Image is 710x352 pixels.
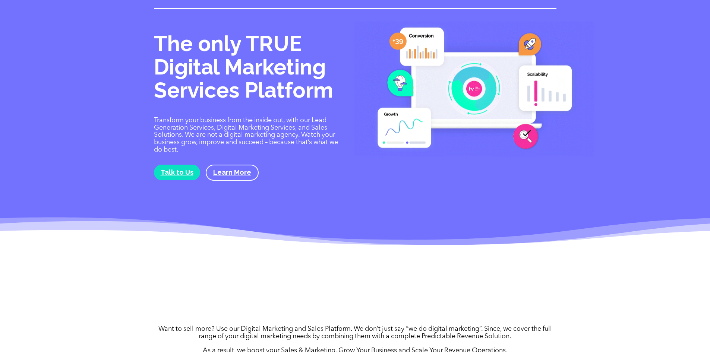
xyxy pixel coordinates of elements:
[154,117,344,154] p: Transform your business from the inside out, with our Lead Generation Services, Digital Marketing...
[206,165,259,181] a: Learn More
[154,165,200,180] a: Talk to Us
[354,22,594,156] img: Digital Marketing Services
[154,32,344,106] h1: The only TRUE Digital Marketing Services Platform
[154,326,556,347] p: Want to sell more? Use our Digital Marketing and Sales Platform. We don’t just say “we do digital...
